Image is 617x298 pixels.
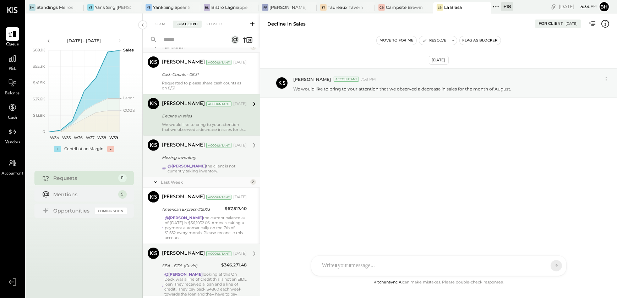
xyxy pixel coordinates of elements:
text: COGS [123,108,135,113]
div: Bistro Lagniappe [211,4,247,10]
div: [PERSON_NAME] [162,59,205,66]
div: For Client [173,21,202,28]
div: Opportunities [54,207,91,214]
div: Accountant [206,251,231,256]
div: Missing Inventory [162,154,245,161]
div: Yank Sing [PERSON_NAME][GEOGRAPHIC_DATA] [95,4,131,10]
div: SBA - EIDL (Covid) [162,262,219,269]
span: Accountant [2,171,23,177]
div: copy link [550,3,557,10]
div: Accountant [206,60,231,65]
text: $27.6K [33,96,45,101]
div: American Express-#2003 [162,206,223,213]
a: Cash [0,101,24,121]
div: [DATE] [233,194,247,200]
div: - [107,146,114,152]
div: Campsite Brewing [386,4,422,10]
div: SM [29,4,36,11]
button: Move to for me [377,36,416,45]
text: W38 [97,135,106,140]
div: Cash Counts - 08.31 [162,71,245,78]
div: Taureaux Tavern [328,4,363,10]
div: [PERSON_NAME] [162,142,205,149]
div: 11 [118,174,127,182]
div: TT [320,4,327,11]
div: [DATE] - [DATE] [54,38,114,44]
div: [DATE] [559,3,597,10]
div: $346,271.48 [221,261,247,269]
a: P&L [0,52,24,72]
span: [PERSON_NAME] [293,76,331,82]
div: Decline in sales [267,21,306,27]
span: Cash [8,115,17,121]
span: Queue [6,42,19,48]
text: W36 [73,135,82,140]
div: [DATE] [233,143,247,148]
a: Queue [0,27,24,48]
text: Labor [123,95,134,100]
div: [PERSON_NAME] [162,100,205,107]
button: Flag as Blocker [460,36,501,45]
text: W39 [109,135,118,140]
div: BL [204,4,210,11]
a: Balance [0,76,24,97]
div: Decline in sales [162,112,245,120]
div: Mentions [54,191,115,198]
strong: @[PERSON_NAME] [165,215,203,220]
div: [PERSON_NAME], LLC [269,4,306,10]
a: Accountant [0,156,24,177]
div: Standings Melrose [37,4,73,10]
span: P&L [9,66,17,72]
div: [DATE] [566,21,578,26]
div: Accountant [334,77,359,82]
div: Accountant [206,195,231,200]
text: $41.5K [33,80,45,85]
div: YS [87,4,94,11]
text: W34 [50,135,59,140]
div: 5 [118,190,127,199]
div: [DATE] [233,251,247,256]
div: [DATE] [233,101,247,107]
div: Closed [203,21,225,28]
div: $67,517.40 [225,205,247,212]
div: CB [378,4,385,11]
div: [DATE] [429,56,449,65]
span: Balance [5,90,20,97]
strong: @[PERSON_NAME] [164,272,203,277]
div: Accountant [206,143,231,148]
div: the current balance as of [DATE] is $56,1032.06. Amex is taking a payment automatically on the 7t... [165,215,247,240]
strong: @[PERSON_NAME] [168,164,206,169]
text: Sales [123,48,134,53]
div: 2 [250,179,256,185]
text: $69.1K [33,48,45,53]
text: W37 [86,135,94,140]
div: LB [437,4,443,11]
div: + [54,146,61,152]
div: Requests [54,175,115,182]
text: 0 [43,129,45,134]
text: W35 [62,135,71,140]
div: YS [146,4,152,11]
div: We would like to bring to your attention that we observed a decrease in sales for the month of Au... [162,122,247,132]
div: Coming Soon [95,208,127,214]
div: La Brasa [444,4,462,10]
div: For Me [150,21,171,28]
span: 7:58 PM [361,77,376,82]
span: Vendors [5,139,20,146]
div: Last Week [161,179,249,185]
div: + 18 [501,2,513,11]
div: Accountant [206,101,231,106]
div: [PERSON_NAME] [162,250,205,257]
div: Requested to please share cash counts as on 8/31 [162,81,247,90]
div: Contribution Margin [65,146,104,152]
p: We would like to bring to your attention that we observed a decrease in sales for the month of Au... [293,86,511,92]
div: FF [262,4,268,11]
div: [DATE] [233,60,247,65]
div: [PERSON_NAME] [162,194,205,201]
button: Resolve [419,36,449,45]
text: $13.8K [33,113,45,118]
text: $55.3K [33,64,45,69]
div: Yank Sing Spear Street [153,4,190,10]
button: Bh [599,1,610,12]
div: For Client [539,21,563,27]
